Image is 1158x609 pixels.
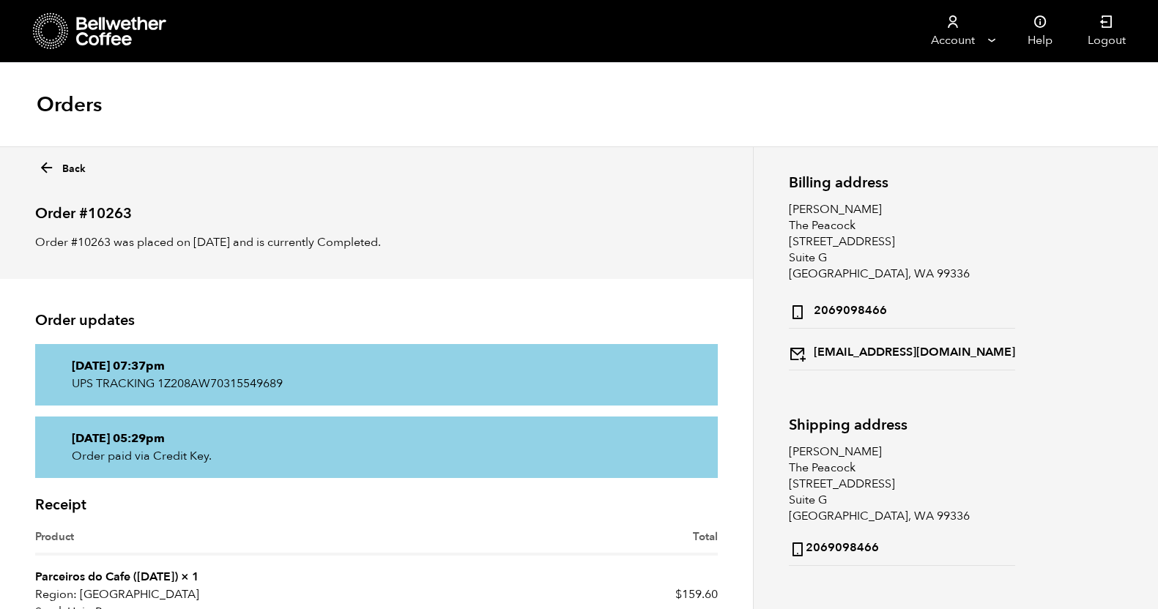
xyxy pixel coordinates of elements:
[35,569,178,585] a: Parceiros do Cafe ([DATE])
[35,312,718,329] h2: Order updates
[35,528,376,556] th: Product
[35,193,718,223] h2: Order #10263
[35,586,77,603] strong: Region:
[675,586,718,602] bdi: 159.60
[35,233,718,251] p: Order #10263 was placed on [DATE] and is currently Completed.
[789,201,1015,370] address: [PERSON_NAME] The Peacock [STREET_ADDRESS] Suite G [GEOGRAPHIC_DATA], WA 99336
[789,444,1015,566] address: [PERSON_NAME] The Peacock [STREET_ADDRESS] Suite G [GEOGRAPHIC_DATA], WA 99336
[72,447,681,465] p: Order paid via Credit Key.
[376,528,718,556] th: Total
[72,430,681,447] p: [DATE] 05:29pm
[789,341,1015,362] strong: [EMAIL_ADDRESS][DOMAIN_NAME]
[72,375,681,392] p: UPS TRACKING 1Z208AW70315549689
[789,416,1015,433] h2: Shipping address
[789,299,887,321] strong: 2069098466
[675,586,682,602] span: $
[789,537,879,558] strong: 2069098466
[72,357,681,375] p: [DATE] 07:37pm
[37,91,102,118] h1: Orders
[35,496,718,514] h2: Receipt
[789,174,1015,191] h2: Billing address
[181,569,199,585] strong: × 1
[38,155,86,176] a: Back
[35,586,376,603] p: [GEOGRAPHIC_DATA]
